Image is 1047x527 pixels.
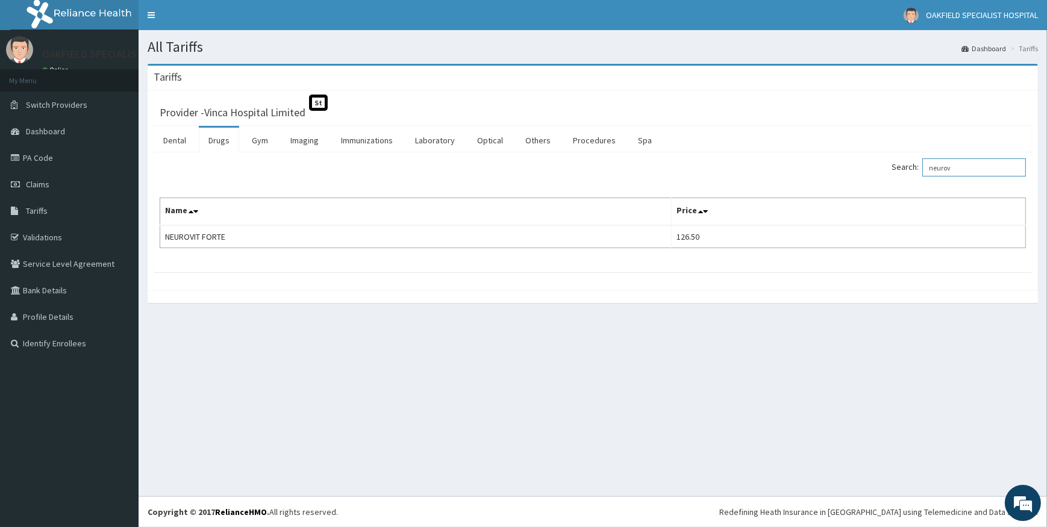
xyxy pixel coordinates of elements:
span: We're online! [70,152,166,273]
span: Switch Providers [26,99,87,110]
footer: All rights reserved. [139,496,1047,527]
th: Price [672,198,1026,226]
img: User Image [6,36,33,63]
a: Laboratory [405,128,464,153]
a: Dashboard [961,43,1006,54]
th: Name [160,198,672,226]
a: Online [42,66,71,74]
a: Immunizations [331,128,402,153]
a: Drugs [199,128,239,153]
a: Dental [154,128,196,153]
a: RelianceHMO [215,507,267,517]
a: Optical [467,128,513,153]
div: Redefining Heath Insurance in [GEOGRAPHIC_DATA] using Telemedicine and Data Science! [719,506,1038,518]
a: Imaging [281,128,328,153]
h1: All Tariffs [148,39,1038,55]
h3: Tariffs [154,72,182,83]
a: Procedures [563,128,625,153]
label: Search: [892,158,1026,176]
div: Minimize live chat window [198,6,227,35]
td: NEUROVIT FORTE [160,225,672,248]
span: Claims [26,179,49,190]
span: Dashboard [26,126,65,137]
h3: Provider - Vinca Hospital Limited [160,107,305,118]
span: Tariffs [26,205,48,216]
img: d_794563401_company_1708531726252_794563401 [22,60,49,90]
div: Chat with us now [63,67,202,83]
a: Spa [628,128,661,153]
strong: Copyright © 2017 . [148,507,269,517]
a: Others [516,128,560,153]
span: St [309,95,328,111]
span: OAKFIELD SPECIALIST HOSPITAL [926,10,1038,20]
input: Search: [922,158,1026,176]
td: 126.50 [672,225,1026,248]
img: User Image [904,8,919,23]
textarea: Type your message and hit 'Enter' [6,329,230,371]
li: Tariffs [1007,43,1038,54]
a: Gym [242,128,278,153]
p: OAKFIELD SPECIALIST HOSPITAL [42,49,193,60]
